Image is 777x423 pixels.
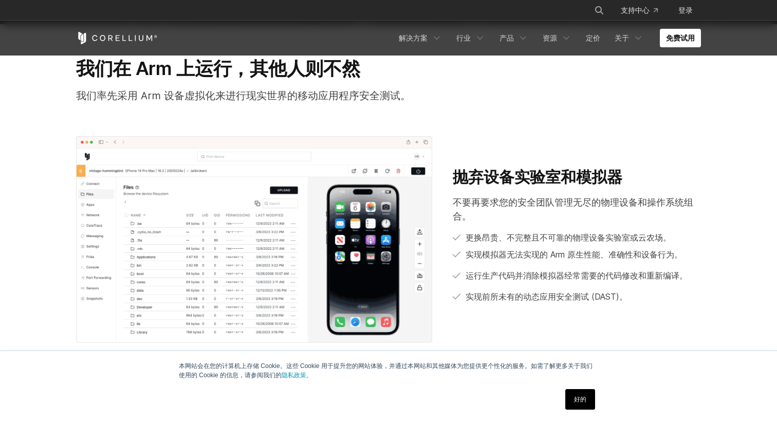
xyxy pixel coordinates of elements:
[456,33,471,42] font: 行业
[453,197,693,222] font: 不要再要求您的安全团队管理无尽的物理设备和操作系统组合。
[453,168,622,186] font: 抛弃设备实验室和模拟器
[466,291,627,302] font: 实现前所未有的动态应用安全测试 (DAST)。
[543,33,557,42] font: 资源
[76,89,411,102] font: 我们率先采用 Arm 设备虚拟化来进行现实世界的移动应用程序安全测试。
[399,33,428,42] font: 解决方案
[582,1,701,20] div: 导航菜单
[615,33,629,42] font: 关于
[76,32,158,44] a: 科雷利姆之家
[565,389,595,410] a: 好的
[621,6,650,14] font: 支持中心
[76,136,432,343] img: 动态应用程序安全测试 (DSAT)；iOS 渗透测试
[466,270,688,281] font: 运行生产代码并消除模拟器经常需要的代码修改和重新编译。
[179,362,593,379] font: 本网站会在您的计算机上存储 Cookie。这些 Cookie 用于提升您的网站体验，并通过本网站和其他媒体为您提供更个性化的服务。如需了解更多关于我们使用的 Cookie 的信息，请参阅我们的
[466,249,682,260] font: 实现模拟器无法实现的 Arm 原生性能、准确性和设备行为。
[574,396,586,403] font: 好的
[466,232,671,243] font: 更换昂贵、不完整且不可靠的物理设备实验室或云农场。
[499,33,514,42] font: 产品
[590,1,608,20] button: 搜索
[76,57,360,80] font: 我们在 Arm 上运行，其他人则不然
[282,372,312,379] a: 隐私政策。
[666,33,695,42] font: 免费试用
[393,29,701,47] div: 导航菜单
[586,33,600,42] font: 定价
[678,6,693,14] font: 登录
